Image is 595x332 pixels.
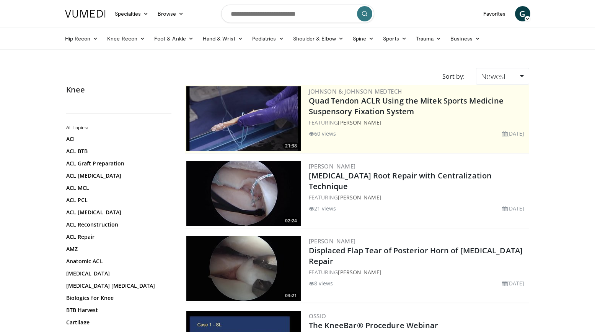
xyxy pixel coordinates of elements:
a: [PERSON_NAME] [338,269,381,276]
a: Johnson & Johnson MedTech [309,87,402,95]
h2: Knee [66,85,173,95]
li: [DATE] [502,279,525,287]
h2: All Topics: [66,125,171,131]
a: Sports [378,31,411,46]
li: 21 views [309,204,336,212]
a: Pediatrics [248,31,289,46]
a: Knee Recon [103,31,150,46]
a: ACI [66,135,170,143]
a: Specialties [110,6,153,21]
div: Sort by: [437,68,470,85]
a: Anatomic ACL [66,258,170,265]
a: Spine [348,31,378,46]
a: [MEDICAL_DATA] Root Repair with Centralization Technique [309,170,492,191]
a: Quad Tendon ACLR Using the Mitek Sports Medicine Suspensory Fixation System [309,96,504,117]
span: Newest [481,71,506,81]
a: ACL BTB [66,147,170,155]
img: 926032fc-011e-4e04-90f2-afa899d7eae5.300x170_q85_crop-smart_upscale.jpg [186,161,301,226]
a: [PERSON_NAME] [309,237,356,245]
a: ACL Reconstruction [66,221,170,228]
div: FEATURING [309,193,528,201]
li: [DATE] [502,130,525,138]
a: Hip Recon [60,31,103,46]
img: b78fd9da-dc16-4fd1-a89d-538d899827f1.300x170_q85_crop-smart_upscale.jpg [186,86,301,151]
a: Browse [153,6,188,21]
div: FEATURING [309,268,528,276]
li: [DATE] [502,204,525,212]
a: ACL [MEDICAL_DATA] [66,209,170,216]
img: VuMedi Logo [65,10,106,18]
a: 02:24 [186,161,301,226]
a: OSSIO [309,312,326,320]
a: Business [446,31,485,46]
li: 60 views [309,130,336,138]
a: [MEDICAL_DATA] [MEDICAL_DATA] [66,282,170,290]
a: 03:21 [186,236,301,301]
span: 21:38 [283,143,299,149]
a: ACL Repair [66,233,170,241]
a: [PERSON_NAME] [338,194,381,201]
input: Search topics, interventions [221,5,374,23]
a: [MEDICAL_DATA] [66,270,170,277]
span: 02:24 [283,217,299,224]
div: FEATURING [309,118,528,126]
a: Displaced Flap Tear of Posterior Horn of [MEDICAL_DATA] Repair [309,245,523,266]
a: AMZ [66,245,170,253]
a: ACL MCL [66,184,170,192]
a: ACL PCL [66,196,170,204]
a: [PERSON_NAME] [309,162,356,170]
a: Cartilage [66,319,170,326]
a: Newest [476,68,529,85]
a: BTB Harvest [66,306,170,314]
span: 03:21 [283,292,299,299]
a: The KneeBar® Procedure Webinar [309,320,439,330]
li: 8 views [309,279,333,287]
a: G [515,6,530,21]
a: Favorites [479,6,510,21]
a: Biologics for Knee [66,294,170,302]
a: Foot & Ankle [150,31,198,46]
a: 21:38 [186,86,301,151]
a: Trauma [411,31,446,46]
img: 2649116b-05f8-405c-a48f-a284a947b030.300x170_q85_crop-smart_upscale.jpg [186,236,301,301]
a: ACL Graft Preparation [66,160,170,167]
a: Hand & Wrist [198,31,248,46]
a: Shoulder & Elbow [289,31,348,46]
a: ACL [MEDICAL_DATA] [66,172,170,180]
a: [PERSON_NAME] [338,119,381,126]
